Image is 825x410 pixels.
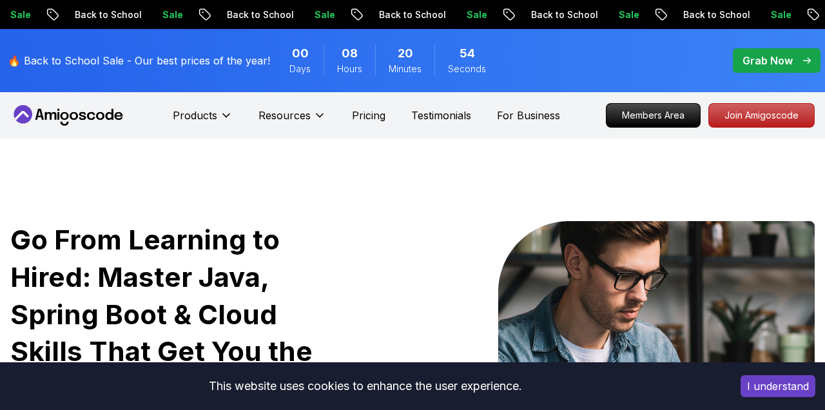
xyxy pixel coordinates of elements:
span: 8 Hours [342,44,358,63]
span: Days [289,63,311,75]
p: Sale [52,8,93,21]
p: Sale [509,8,550,21]
button: Resources [258,108,326,133]
a: For Business [497,108,560,123]
p: 🔥 Back to School Sale - Our best prices of the year! [8,53,270,68]
p: Members Area [607,104,700,127]
p: Resources [258,108,311,123]
p: Back to School [725,8,813,21]
p: Back to School [269,8,356,21]
a: Testimonials [411,108,471,123]
span: 20 Minutes [398,44,413,63]
p: Products [173,108,217,123]
a: Pricing [352,108,385,123]
span: 54 Seconds [460,44,475,63]
a: Members Area [606,103,701,128]
span: Minutes [389,63,422,75]
h1: Go From Learning to Hired: Master Java, Spring Boot & Cloud Skills That Get You the [10,221,333,407]
button: Products [173,108,233,133]
a: Join Amigoscode [708,103,815,128]
p: Back to School [117,8,204,21]
p: Sale [204,8,246,21]
p: Grab Now [742,53,793,68]
button: Accept cookies [741,375,815,397]
p: Join Amigoscode [709,104,814,127]
div: This website uses cookies to enhance the user experience. [10,372,721,400]
span: Seconds [448,63,486,75]
span: 0 Days [292,44,309,63]
p: Back to School [573,8,661,21]
p: Sale [356,8,398,21]
p: Sale [661,8,702,21]
span: Hours [337,63,362,75]
p: Back to School [421,8,509,21]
